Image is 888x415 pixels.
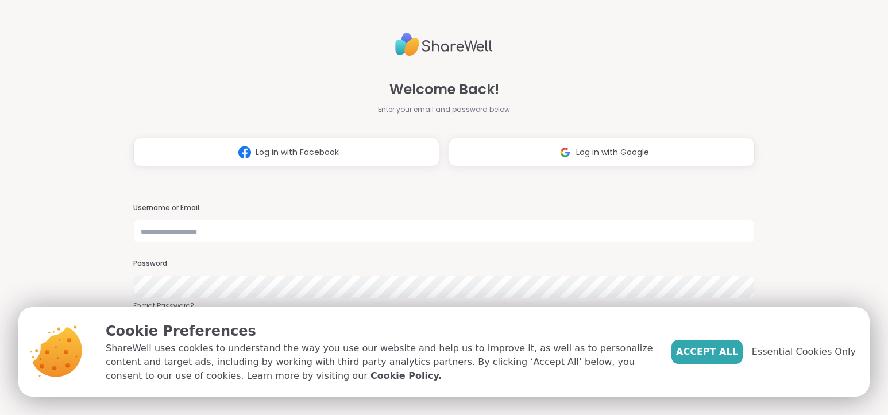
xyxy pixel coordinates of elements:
p: Cookie Preferences [106,321,653,342]
button: Log in with Facebook [133,138,439,166]
img: ShareWell Logomark [234,142,256,163]
h3: Password [133,259,755,269]
span: Welcome Back! [389,79,499,100]
img: ShareWell Logomark [554,142,576,163]
a: Cookie Policy. [370,369,442,383]
h3: Username or Email [133,203,755,213]
span: Enter your email and password below [378,104,510,115]
span: Essential Cookies Only [752,345,856,359]
span: Accept All [676,345,738,359]
span: Log in with Facebook [256,146,339,158]
span: Log in with Google [576,146,649,158]
button: Accept All [671,340,743,364]
a: Forgot Password? [133,301,755,311]
p: ShareWell uses cookies to understand the way you use our website and help us to improve it, as we... [106,342,653,383]
img: ShareWell Logo [395,28,493,61]
button: Log in with Google [449,138,755,166]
